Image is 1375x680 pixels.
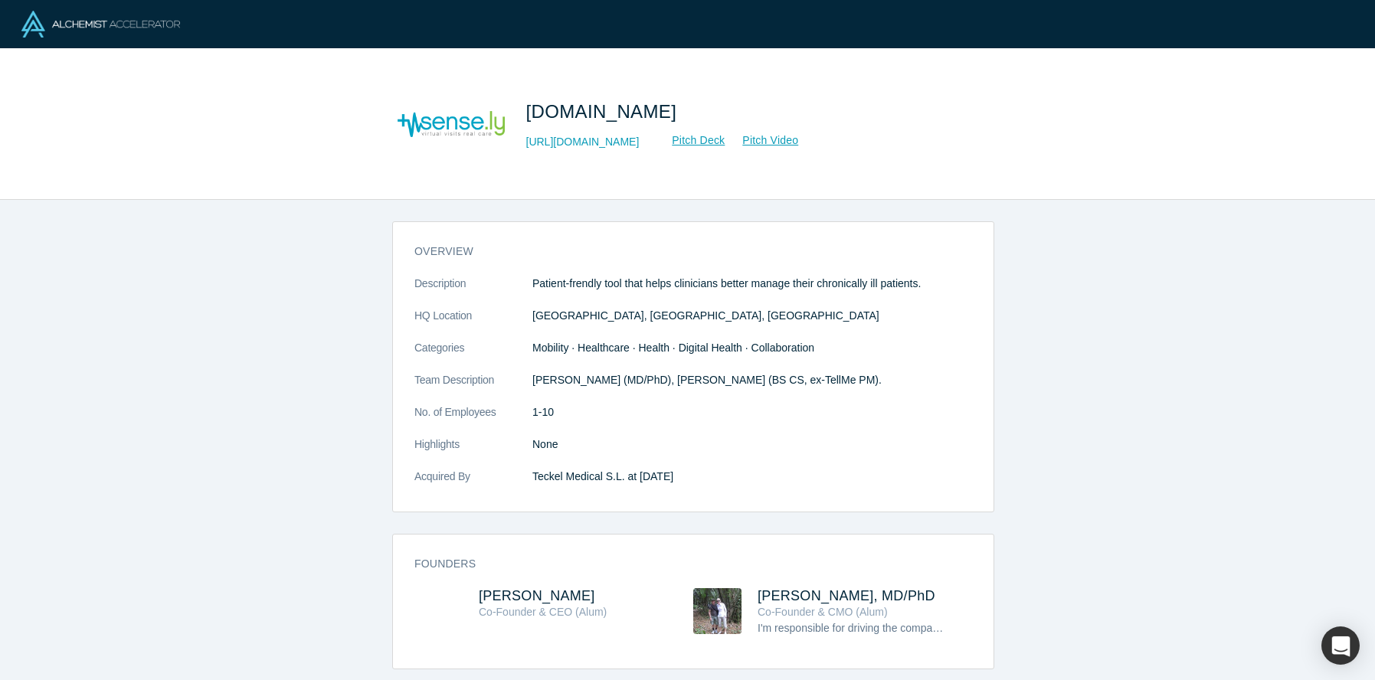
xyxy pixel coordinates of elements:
dt: Team Description [414,372,532,404]
a: [PERSON_NAME] [479,588,595,603]
a: [URL][DOMAIN_NAME] [526,134,640,150]
span: [DOMAIN_NAME] [526,101,683,122]
span: Co-Founder & CEO (Alum) [479,606,607,618]
dt: Highlights [414,436,532,469]
h3: overview [414,244,951,260]
dt: No. of Employees [414,404,532,436]
dt: Categories [414,340,532,372]
dd: [GEOGRAPHIC_DATA], [GEOGRAPHIC_DATA], [GEOGRAPHIC_DATA] [532,308,972,324]
img: Alchemist Logo [21,11,180,38]
dd: Teckel Medical S.L. at [DATE] [532,469,972,485]
a: [PERSON_NAME], MD/PhD [758,588,935,603]
dt: HQ Location [414,308,532,340]
span: Co-Founder & CMO (Alum) [758,606,888,618]
dt: Acquired By [414,469,532,501]
dd: 1-10 [532,404,972,420]
span: Mobility · Healthcare · Health · Digital Health · Collaboration [532,342,814,354]
img: Adam Odessky's Profile Image [414,588,463,634]
a: Pitch Deck [655,132,725,149]
img: Ivana Schnur, MD/PhD's Profile Image [693,588,742,634]
dt: Description [414,276,532,308]
img: Sense.ly's Logo [398,70,505,178]
a: Pitch Video [725,132,799,149]
p: None [532,436,972,453]
h3: Founders [414,556,951,572]
p: [PERSON_NAME] (MD/PhD), [PERSON_NAME] (BS CS, ex-TellMe PM). [532,372,972,388]
p: Patient-frendly tool that helps clinicians better manage their chronically ill patients. [532,276,972,292]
